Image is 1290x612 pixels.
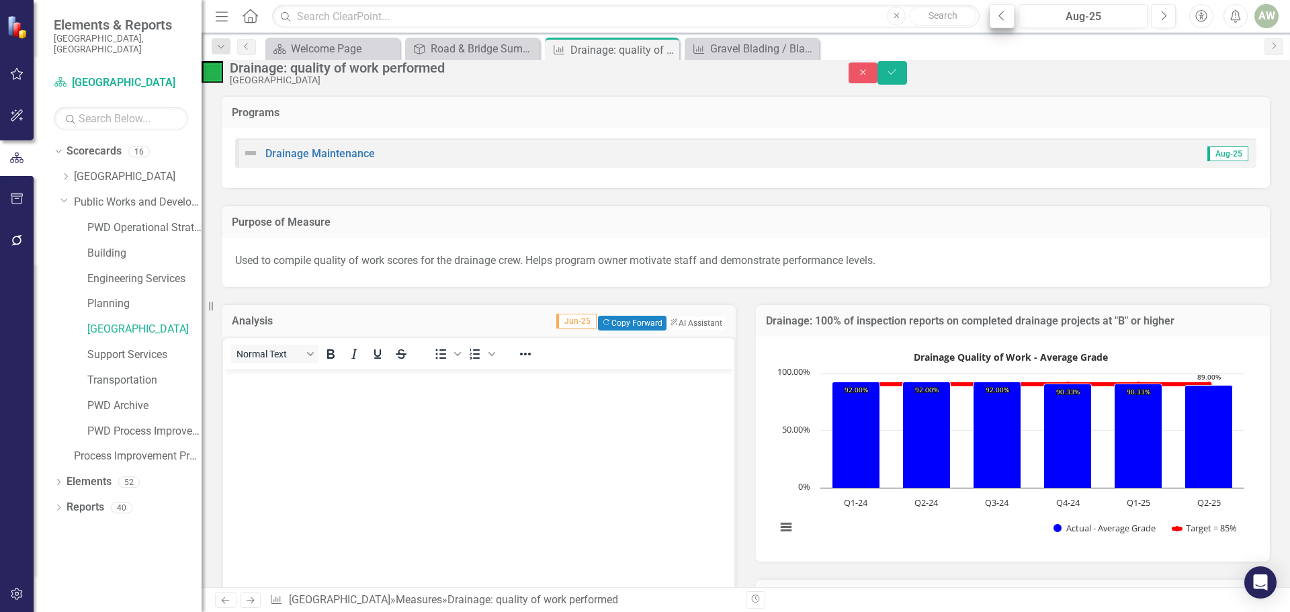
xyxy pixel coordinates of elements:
[914,496,939,509] text: Q2-24
[67,474,112,490] a: Elements
[769,347,1256,548] div: Drainage Quality of Work - Average Grade. Highcharts interactive chart.
[1019,4,1148,28] button: Aug-25
[666,316,726,330] button: AI Assistant
[1244,566,1277,599] div: Open Intercom Messenger
[915,385,939,394] text: 92.00%
[431,40,536,57] div: Road & Bridge Summary Report
[514,345,537,363] button: Reveal or hide additional toolbar items
[54,33,188,55] small: [GEOGRAPHIC_DATA], [GEOGRAPHIC_DATA]
[914,351,1108,363] text: Drainage Quality of Work - Average Grade
[67,500,104,515] a: Reports
[464,345,497,363] div: Numbered list
[128,146,150,157] div: 16
[87,424,202,439] a: PWD Process Improvements
[710,40,816,57] div: Gravel Blading / Blade Routes: quality and quantity of work performed
[447,593,618,606] div: Drainage: quality of work performed
[1053,522,1158,534] button: Show Actual - Average Grade
[232,315,328,327] h3: Analysis
[87,398,202,414] a: PWD Archive
[74,169,202,185] a: [GEOGRAPHIC_DATA]
[265,147,375,160] a: Drainage Maintenance
[390,345,413,363] button: Strikethrough
[408,40,536,57] a: Road & Bridge Summary Report
[396,593,442,606] a: Measures
[974,382,1021,488] path: Q3-24, 92. Actual - Average Grade.
[832,382,1233,488] g: Actual - Average Grade, series 1 of 2. Bar series with 6 bars.
[832,382,880,488] path: Q1-24, 92. Actual - Average Grade.
[87,322,202,337] a: [GEOGRAPHIC_DATA]
[232,216,1260,228] h3: Purpose of Measure
[769,347,1251,548] svg: Interactive chart
[87,296,202,312] a: Planning
[7,15,30,39] img: ClearPoint Strategy
[909,7,976,26] button: Search
[929,10,957,21] span: Search
[845,385,868,394] text: 92.00%
[556,314,597,329] span: Jun-25
[1127,496,1150,509] text: Q1-25
[985,496,1009,509] text: Q3-24
[986,385,1009,394] text: 92.00%
[1056,496,1080,509] text: Q4-24
[1197,372,1221,382] text: 89.00%
[54,75,188,91] a: [GEOGRAPHIC_DATA]
[269,593,736,608] div: » »
[688,40,816,57] a: Gravel Blading / Blade Routes: quality and quantity of work performed
[118,476,140,488] div: 52
[74,449,202,464] a: Process Improvement Program
[291,40,396,57] div: Welcome Page
[1056,387,1080,396] text: 90.33%
[54,17,188,33] span: Elements & Reports
[87,246,202,261] a: Building
[1207,382,1212,387] path: Q2-25, 90. Target = 85%.
[289,593,390,606] a: [GEOGRAPHIC_DATA]
[230,60,822,75] div: Drainage: quality of work performed
[235,251,1256,271] p: Used to compile quality of work scores for the drainage crew. Helps program owner motivate staff ...
[231,345,318,363] button: Block Normal Text
[1174,522,1238,534] button: Show Target = 85%
[87,347,202,363] a: Support Services
[1254,4,1279,28] button: AW
[903,382,951,488] path: Q2-24, 92. Actual - Average Grade.
[111,502,132,513] div: 40
[798,480,810,492] text: 0%
[1197,496,1221,509] text: Q2-25
[223,369,734,604] iframe: Rich Text Area
[87,271,202,287] a: Engineering Services
[853,382,1212,387] g: Target = 85%, series 2 of 2. Line with 6 data points.
[429,345,463,363] div: Bullet list
[598,316,666,331] button: Copy Forward
[1207,146,1248,161] span: Aug-25
[269,40,396,57] a: Welcome Page
[87,373,202,388] a: Transportation
[1044,384,1092,488] path: Q4-24, 90.33333333. Actual - Average Grade.
[1185,386,1233,488] path: Q2-25, 89. Actual - Average Grade.
[844,496,868,509] text: Q1-24
[272,5,980,28] input: Search ClearPoint...
[570,42,676,58] div: Drainage: quality of work performed
[766,315,1260,327] h3: Drainage: 100% of inspection reports on completed drainage projects at "B" or higher
[782,423,810,435] text: 50.00%
[74,195,202,210] a: Public Works and Development
[777,518,795,537] button: View chart menu, Drainage Quality of Work - Average Grade
[1115,384,1162,488] path: Q1-25, 90.33333333. Actual - Average Grade.
[232,107,1260,119] h3: Programs
[319,345,342,363] button: Bold
[1023,9,1143,25] div: Aug-25
[1127,387,1150,396] text: 90.33%
[67,144,122,159] a: Scorecards
[87,220,202,236] a: PWD Operational Strategy
[202,61,223,83] img: On Target
[366,345,389,363] button: Underline
[236,349,302,359] span: Normal Text
[54,107,188,130] input: Search Below...
[230,75,822,85] div: [GEOGRAPHIC_DATA]
[343,345,365,363] button: Italic
[777,365,810,378] text: 100.00%
[243,145,259,161] img: Not Defined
